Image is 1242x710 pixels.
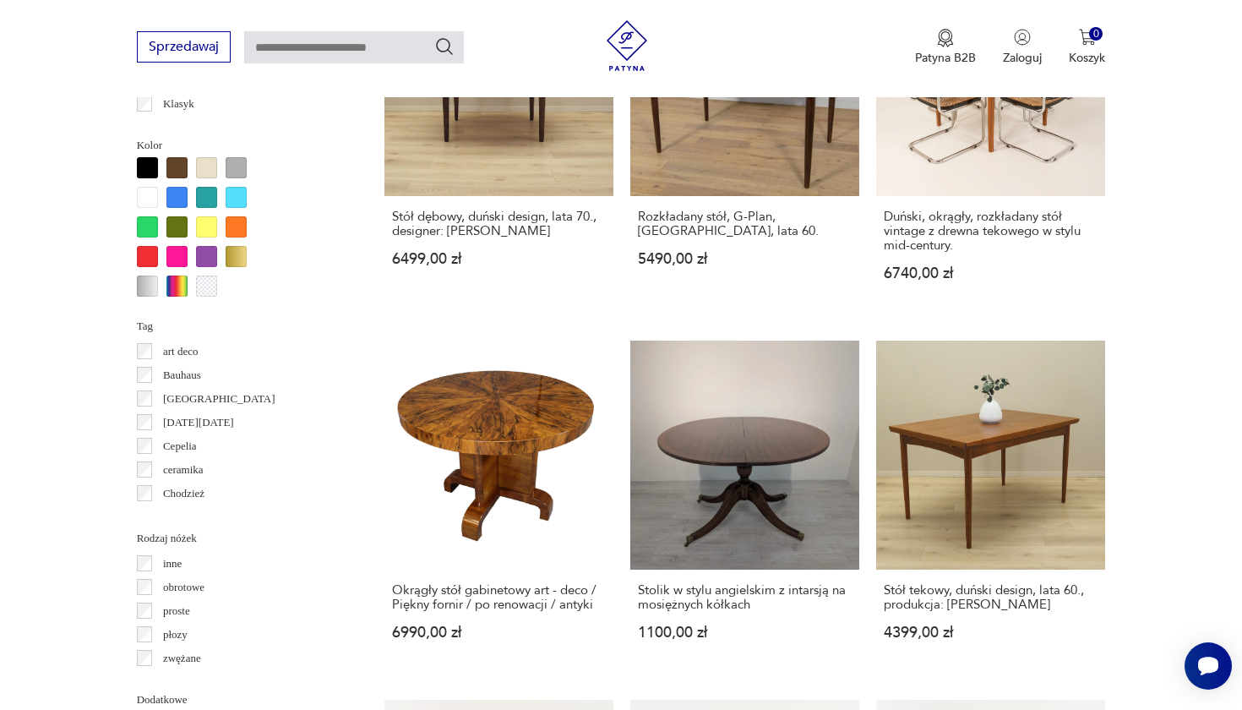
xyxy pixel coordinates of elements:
[137,691,344,709] p: Dodatkowe
[137,42,231,54] a: Sprzedawaj
[163,342,199,361] p: art deco
[163,602,190,620] p: proste
[1079,29,1096,46] img: Ikona koszyka
[137,317,344,336] p: Tag
[163,649,201,668] p: zwężane
[163,95,194,113] p: Klasyk
[884,583,1098,612] h3: Stół tekowy, duński design, lata 60., produkcja: [PERSON_NAME]
[915,29,976,66] a: Ikona medaluPatyna B2B
[1003,29,1042,66] button: Zaloguj
[638,210,852,238] h3: Rozkładany stół, G-Plan, [GEOGRAPHIC_DATA], lata 60.
[638,583,852,612] h3: Stolik w stylu angielskim z intarsją na mosiężnych kółkach
[163,461,204,479] p: ceramika
[638,252,852,266] p: 5490,00 zł
[163,484,204,503] p: Chodzież
[163,578,204,597] p: obrotowe
[137,31,231,63] button: Sprzedawaj
[163,390,275,408] p: [GEOGRAPHIC_DATA]
[384,341,613,673] a: Okrągły stół gabinetowy art - deco / Piękny fornir / po renowacji / antykiOkrągły stół gabinetowy...
[163,508,204,527] p: Ćmielów
[392,583,606,612] h3: Okrągły stół gabinetowy art - deco / Piękny fornir / po renowacji / antyki
[915,50,976,66] p: Patyna B2B
[163,625,188,644] p: płozy
[1003,50,1042,66] p: Zaloguj
[392,252,606,266] p: 6499,00 zł
[937,29,954,47] img: Ikona medalu
[392,210,606,238] h3: Stół dębowy, duński design, lata 70., designer: [PERSON_NAME]
[1069,50,1105,66] p: Koszyk
[163,366,201,385] p: Bauhaus
[876,341,1105,673] a: Stół tekowy, duński design, lata 60., produkcja: DaniaStół tekowy, duński design, lata 60., produ...
[915,29,976,66] button: Patyna B2B
[137,136,344,155] p: Kolor
[638,625,852,640] p: 1100,00 zł
[1069,29,1105,66] button: 0Koszyk
[1014,29,1031,46] img: Ikonka użytkownika
[1089,27,1103,41] div: 0
[392,625,606,640] p: 6990,00 zł
[163,413,234,432] p: [DATE][DATE]
[163,437,197,456] p: Cepelia
[434,36,455,57] button: Szukaj
[602,20,652,71] img: Patyna - sklep z meblami i dekoracjami vintage
[163,554,182,573] p: inne
[1185,642,1232,690] iframe: Smartsupp widget button
[137,529,344,548] p: Rodzaj nóżek
[884,625,1098,640] p: 4399,00 zł
[884,210,1098,253] h3: Duński, okrągły, rozkładany stół vintage z drewna tekowego w stylu mid-century.
[630,341,859,673] a: Stolik w stylu angielskim z intarsją na mosiężnych kółkachStolik w stylu angielskim z intarsją na...
[884,266,1098,281] p: 6740,00 zł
